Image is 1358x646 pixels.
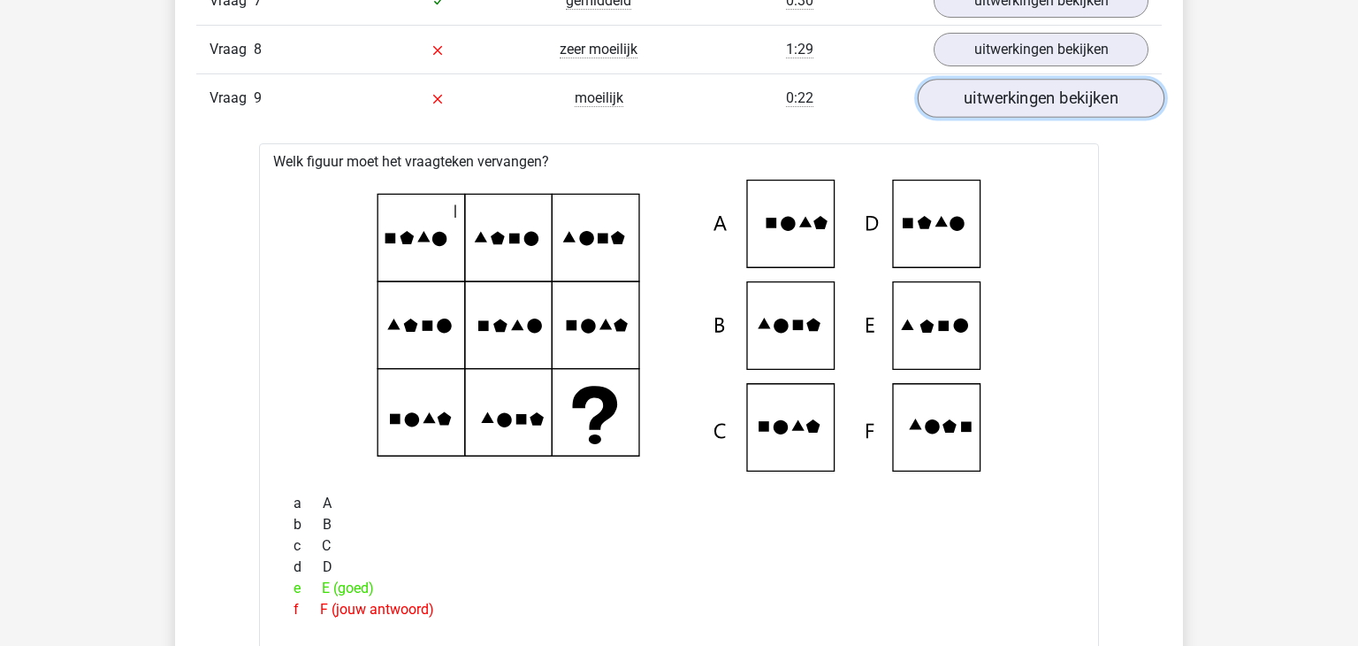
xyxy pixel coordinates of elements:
a: uitwerkingen bekijken [934,33,1148,66]
span: 0:22 [786,89,813,107]
div: A [280,493,1078,514]
div: C [280,535,1078,557]
div: F (jouw antwoord) [280,599,1078,620]
span: 8 [254,41,262,58]
span: Vraag [210,88,254,109]
span: 9 [254,89,262,106]
span: f [294,599,320,620]
div: B [280,514,1078,535]
span: b [294,514,323,535]
span: zeer moeilijk [560,41,637,58]
span: a [294,493,323,514]
div: D [280,557,1078,578]
span: d [294,557,323,578]
span: e [294,578,322,599]
span: 1:29 [786,41,813,58]
a: uitwerkingen bekijken [918,79,1164,118]
span: c [294,535,322,557]
div: E (goed) [280,578,1078,599]
span: moeilijk [575,89,623,107]
span: Vraag [210,39,254,60]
